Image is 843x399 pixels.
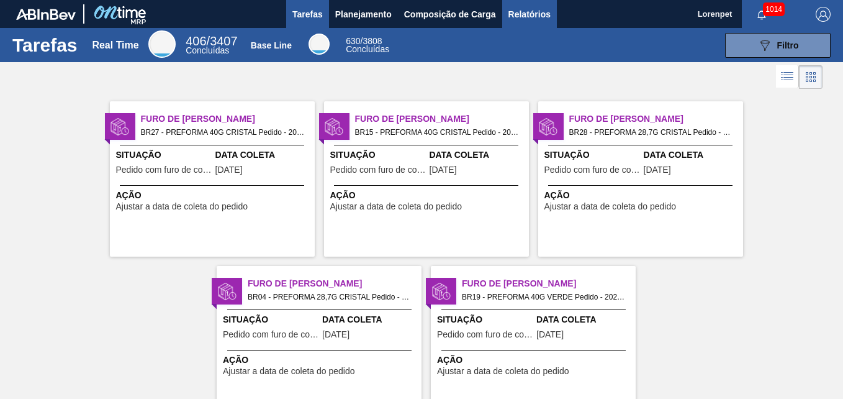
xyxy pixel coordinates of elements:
[116,202,248,211] span: Ajustar a data de coleta do pedido
[186,45,229,55] span: Concluídas
[544,202,677,211] span: Ajustar a data de coleta do pedido
[799,65,823,89] div: Visão em Cards
[437,367,569,376] span: Ajustar a data de coleta do pedido
[186,36,237,55] div: Real Time
[186,34,206,48] span: 406
[462,277,636,290] span: Furo de Coleta
[777,40,799,50] span: Filtro
[644,165,671,175] span: 19/08/2025
[536,330,564,339] span: 16/09/2025
[725,33,831,58] button: Filtro
[544,189,740,202] span: Ação
[16,9,76,20] img: TNhmsLtSVTkK8tSr43FrP2fwEKptu5GPRR3wAAAABJRU5ErkJggg==
[309,34,330,55] div: Base Line
[248,290,412,304] span: BR04 - PREFORMA 28,7G CRISTAL Pedido - 2028553
[569,126,733,139] span: BR28 - PREFORMA 28,7G CRISTAL Pedido - 2003084
[292,7,323,22] span: Tarefas
[355,126,519,139] span: BR15 - PREFORMA 40G CRISTAL Pedido - 2027911
[110,117,129,136] img: status
[92,40,138,51] div: Real Time
[141,112,315,126] span: Furo de Coleta
[335,7,392,22] span: Planejamento
[544,165,641,175] span: Pedido com furo de coleta
[544,149,641,162] span: Situação
[742,6,782,23] button: Notificações
[116,149,212,162] span: Situação
[404,7,496,22] span: Composição de Carga
[346,36,382,46] span: / 3808
[346,37,389,53] div: Base Line
[346,44,389,54] span: Concluídas
[355,112,529,126] span: Furo de Coleta
[322,330,349,339] span: 18/09/2025
[437,330,533,339] span: Pedido com furo de coleta
[508,7,551,22] span: Relatórios
[430,165,457,175] span: 17/09/2025
[462,290,626,304] span: BR19 - PREFORMA 40G VERDE Pedido - 2026952
[116,165,212,175] span: Pedido com furo de coleta
[330,165,426,175] span: Pedido com furo de coleta
[248,277,421,290] span: Furo de Coleta
[223,313,319,326] span: Situação
[141,126,305,139] span: BR27 - PREFORMA 40G CRISTAL Pedido - 2020140
[12,38,78,52] h1: Tarefas
[186,34,237,48] span: / 3407
[536,313,633,326] span: Data Coleta
[218,282,237,301] img: status
[223,330,319,339] span: Pedido com furo de coleta
[569,112,743,126] span: Furo de Coleta
[539,117,557,136] img: status
[215,149,312,162] span: Data Coleta
[816,7,831,22] img: Logout
[776,65,799,89] div: Visão em Lista
[330,149,426,162] span: Situação
[437,354,633,367] span: Ação
[346,36,360,46] span: 630
[223,354,418,367] span: Ação
[251,40,292,50] div: Base Line
[430,149,526,162] span: Data Coleta
[116,189,312,202] span: Ação
[330,202,462,211] span: Ajustar a data de coleta do pedido
[432,282,451,301] img: status
[215,165,243,175] span: 09/09/2025
[322,313,418,326] span: Data Coleta
[330,189,526,202] span: Ação
[325,117,343,136] img: status
[223,367,355,376] span: Ajustar a data de coleta do pedido
[148,30,176,58] div: Real Time
[763,2,785,16] span: 1014
[437,313,533,326] span: Situação
[644,149,740,162] span: Data Coleta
